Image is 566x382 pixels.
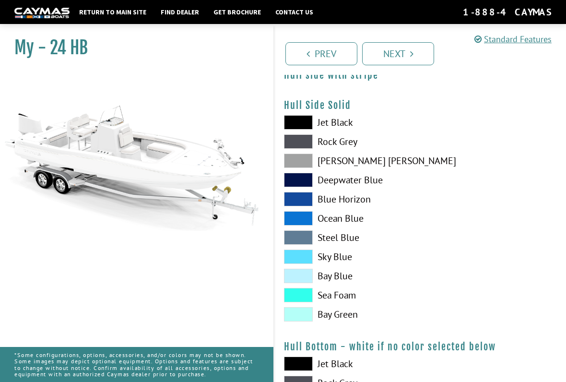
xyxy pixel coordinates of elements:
[362,42,434,65] a: Next
[463,6,552,18] div: 1-888-4CAYMAS
[284,69,556,81] h4: Hull side with stripe
[284,230,411,245] label: Steel Blue
[284,192,411,206] label: Blue Horizon
[474,34,552,45] a: Standard Features
[14,347,259,382] p: *Some configurations, options, accessories, and/or colors may not be shown. Some images may depic...
[284,154,411,168] label: [PERSON_NAME] [PERSON_NAME]
[283,41,566,65] ul: Pagination
[14,37,249,59] h1: My - 24 HB
[284,115,411,130] label: Jet Black
[271,6,318,18] a: Contact Us
[284,357,411,371] label: Jet Black
[284,307,411,322] label: Bay Green
[284,211,411,226] label: Ocean Blue
[284,341,556,353] h4: Hull Bottom - white if no color selected below
[284,134,411,149] label: Rock Grey
[209,6,266,18] a: Get Brochure
[284,173,411,187] label: Deepwater Blue
[285,42,357,65] a: Prev
[284,250,411,264] label: Sky Blue
[74,6,151,18] a: Return to main site
[156,6,204,18] a: Find Dealer
[284,269,411,283] label: Bay Blue
[14,8,70,18] img: white-logo-c9c8dbefe5ff5ceceb0f0178aa75bf4bb51f6bca0971e226c86eb53dfe498488.png
[284,99,556,111] h4: Hull Side Solid
[284,288,411,302] label: Sea Foam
